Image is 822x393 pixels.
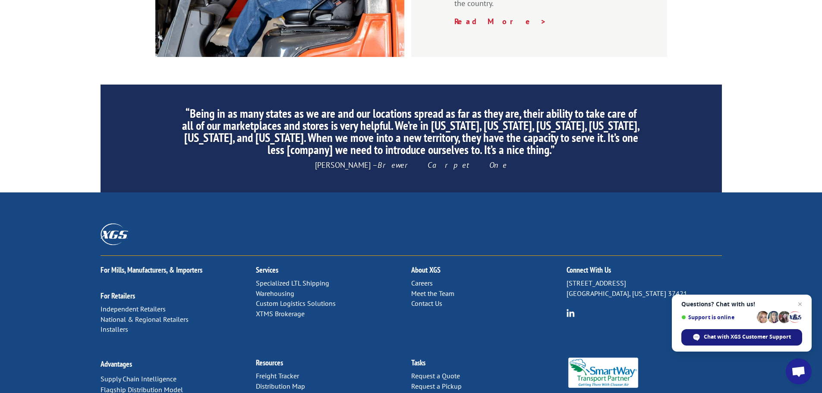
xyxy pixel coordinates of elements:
[411,359,567,371] h2: Tasks
[315,160,507,170] span: [PERSON_NAME] –
[181,107,640,160] h2: “Being in as many states as we are and our locations spread as far as they are, their ability to ...
[101,325,128,333] a: Installers
[567,266,722,278] h2: Connect With Us
[411,289,454,298] a: Meet the Team
[101,265,202,275] a: For Mills, Manufacturers, & Importers
[795,299,805,309] span: Close chat
[101,291,135,301] a: For Retailers
[567,309,575,317] img: group-6
[786,358,812,384] div: Open chat
[681,301,802,308] span: Questions? Chat with us!
[454,16,547,26] a: Read More >
[256,289,294,298] a: Warehousing
[101,374,176,383] a: Supply Chain Intelligence
[256,299,336,308] a: Custom Logistics Solutions
[411,279,433,287] a: Careers
[567,278,722,299] p: [STREET_ADDRESS] [GEOGRAPHIC_DATA], [US_STATE] 37421
[378,160,507,170] em: Brewer Carpet One
[256,279,329,287] a: Specialized LTL Shipping
[256,382,305,390] a: Distribution Map
[411,382,462,390] a: Request a Pickup
[101,305,166,313] a: Independent Retailers
[256,265,278,275] a: Services
[101,315,189,324] a: National & Regional Retailers
[567,358,640,388] img: Smartway_Logo
[256,309,305,318] a: XTMS Brokerage
[256,371,299,380] a: Freight Tracker
[704,333,791,341] span: Chat with XGS Customer Support
[411,371,460,380] a: Request a Quote
[411,265,441,275] a: About XGS
[101,223,128,245] img: XGS_Logos_ALL_2024_All_White
[681,329,802,346] div: Chat with XGS Customer Support
[411,299,442,308] a: Contact Us
[101,359,132,369] a: Advantages
[256,358,283,368] a: Resources
[681,314,754,321] span: Support is online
